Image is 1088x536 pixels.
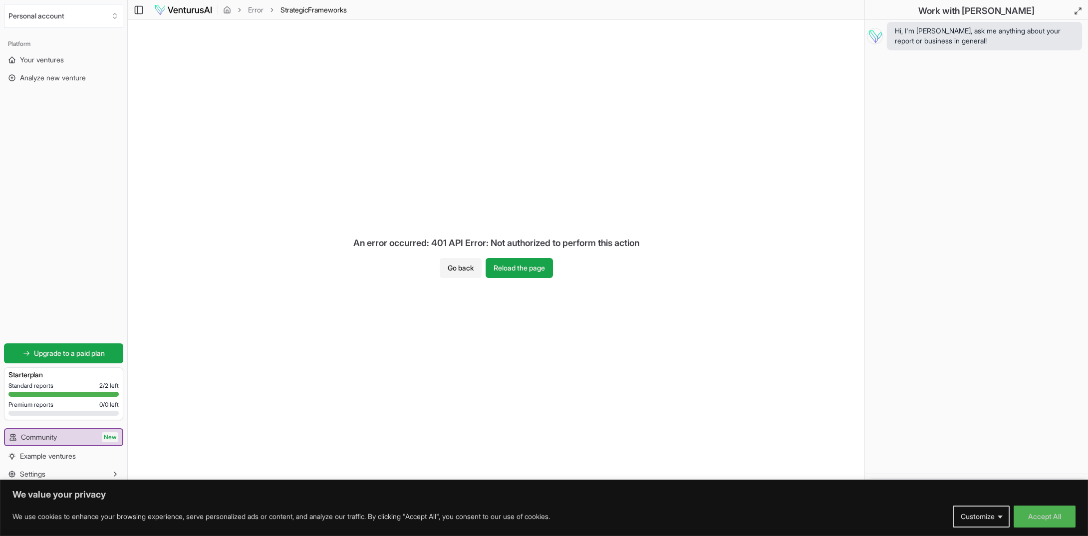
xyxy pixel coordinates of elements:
span: 2 / 2 left [99,382,119,390]
a: CommunityNew [5,429,122,445]
button: Go back [440,258,482,278]
p: We value your privacy [12,489,1076,501]
a: Your ventures [4,52,123,68]
span: Standard reports [8,382,53,390]
span: StrategicFrameworks [280,5,347,15]
span: New [102,432,118,442]
a: Upgrade to a paid plan [4,343,123,363]
div: An error occurred: 401 API Error: Not authorized to perform this action [345,228,647,258]
img: Vera [867,28,883,44]
span: Example ventures [20,451,76,461]
img: logo [154,4,213,16]
button: Customize [953,506,1010,528]
span: Analyze new venture [20,73,86,83]
a: Analyze new venture [4,70,123,86]
div: Platform [4,36,123,52]
span: Community [21,432,57,442]
span: Premium reports [8,401,53,409]
a: Error [248,5,264,15]
nav: breadcrumb [223,5,347,15]
button: Reload the page [486,258,553,278]
p: We use cookies to enhance your browsing experience, serve personalized ads or content, and analyz... [12,511,550,523]
span: Upgrade to a paid plan [34,348,105,358]
span: Hi, I'm [PERSON_NAME], ask me anything about your report or business in general! [895,26,1074,46]
span: 0 / 0 left [99,401,119,409]
button: Accept All [1014,506,1076,528]
span: Your ventures [20,55,64,65]
button: Settings [4,466,123,482]
button: Select an organization [4,4,123,28]
span: Frameworks [308,5,347,14]
h2: Work with [PERSON_NAME] [918,4,1035,18]
span: Settings [20,469,45,479]
a: Example ventures [4,448,123,464]
h3: Starter plan [8,370,119,380]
